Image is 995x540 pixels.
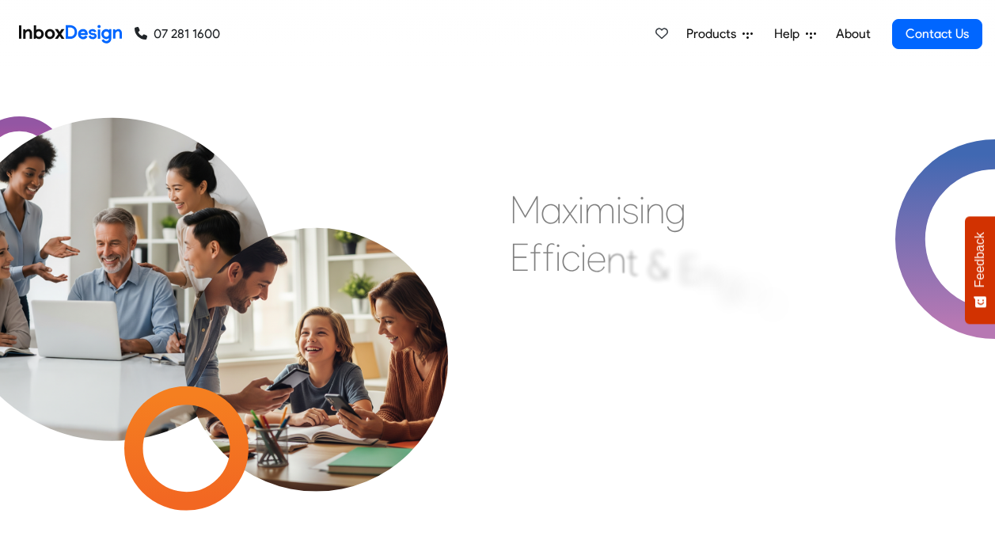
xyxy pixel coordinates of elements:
[622,186,639,234] div: s
[719,257,740,305] div: g
[680,18,759,50] a: Products
[686,25,742,44] span: Products
[665,186,686,234] div: g
[510,186,541,234] div: M
[831,18,875,50] a: About
[626,238,638,285] div: t
[151,162,480,491] img: parents_with_child.png
[555,234,561,281] div: i
[740,264,761,312] div: a
[761,272,783,320] div: g
[639,186,645,234] div: i
[645,186,665,234] div: n
[679,245,699,293] div: E
[648,241,670,289] div: &
[541,186,562,234] div: a
[578,186,584,234] div: i
[587,234,606,281] div: e
[774,25,806,44] span: Help
[616,186,622,234] div: i
[768,18,822,50] a: Help
[561,234,580,281] div: c
[135,25,220,44] a: 07 281 1600
[542,234,555,281] div: f
[562,186,578,234] div: x
[973,232,987,287] span: Feedback
[510,234,530,281] div: E
[892,19,982,49] a: Contact Us
[580,234,587,281] div: i
[584,186,616,234] div: m
[965,216,995,324] button: Feedback - Show survey
[510,186,894,424] div: Maximising Efficient & Engagement, Connecting Schools, Families, and Students.
[530,234,542,281] div: f
[699,251,719,299] div: n
[606,235,626,283] div: n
